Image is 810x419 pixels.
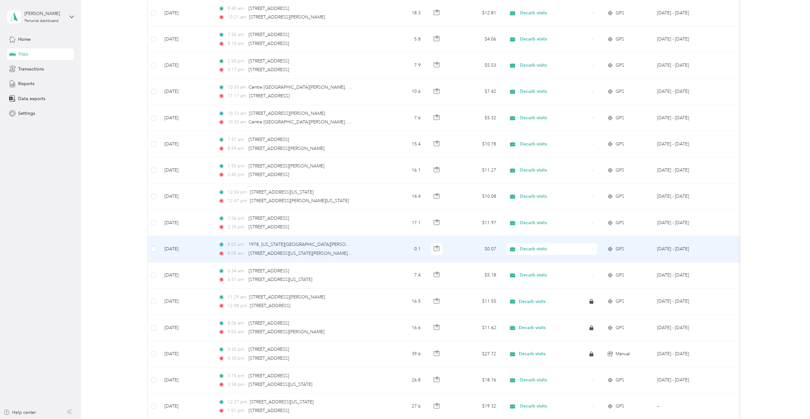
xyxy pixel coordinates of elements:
[652,79,717,105] td: Aug 1 - 31, 2025
[228,31,246,38] span: 7:50 am
[652,236,717,262] td: Aug 1 - 31, 2025
[249,251,371,256] span: [STREET_ADDRESS][US_STATE][PERSON_NAME][US_STATE]
[250,303,290,308] span: [STREET_ADDRESS]
[228,276,246,283] span: 6:51 am
[520,272,589,279] span: Decarb visits
[451,184,501,210] td: $10.08
[451,131,501,157] td: $10.78
[228,294,246,301] span: 11:29 am
[379,184,426,210] td: 14.4
[18,66,44,72] span: Transactions
[249,119,393,125] span: Centre [GEOGRAPHIC_DATA][PERSON_NAME], [GEOGRAPHIC_DATA]
[25,10,64,17] div: [PERSON_NAME]
[616,324,624,331] span: GPS
[159,236,213,262] td: [DATE]
[250,189,314,195] span: [STREET_ADDRESS][US_STATE]
[519,351,546,357] span: Decarb visits
[228,372,246,379] span: 3:15 pm
[451,79,501,105] td: $7.42
[652,184,717,210] td: Aug 1 - 31, 2025
[379,341,426,367] td: 39.6
[652,262,717,289] td: Aug 1 - 31, 2025
[616,377,624,384] span: GPS
[451,367,501,393] td: $18.76
[228,14,246,21] span: 10:21 am
[249,242,534,247] span: 1978, [US_STATE][GEOGRAPHIC_DATA][PERSON_NAME], [GEOGRAPHIC_DATA], [US_STATE][GEOGRAPHIC_DATA], [...
[616,272,624,279] span: GPS
[616,36,624,43] span: GPS
[159,26,213,52] td: [DATE]
[228,145,246,152] span: 8:59 am
[249,85,393,90] span: Centre [GEOGRAPHIC_DATA][PERSON_NAME], [GEOGRAPHIC_DATA]
[379,26,426,52] td: 5.8
[228,399,247,406] span: 12:27 pm
[451,105,501,131] td: $5.32
[379,367,426,393] td: 26.8
[228,58,246,65] span: 2:50 pm
[228,302,247,309] span: 12:08 pm
[520,88,589,95] span: Decarb visits
[250,198,349,203] span: [STREET_ADDRESS][PERSON_NAME][US_STATE]
[249,41,289,46] span: [STREET_ADDRESS]
[18,36,31,43] span: Home
[451,158,501,184] td: $11.27
[379,131,426,157] td: 15.4
[451,289,501,315] td: $11.55
[652,26,717,52] td: Aug 1 - 31, 2025
[249,268,289,274] span: [STREET_ADDRESS]
[18,95,45,102] span: Data exports
[249,224,289,230] span: [STREET_ADDRESS]
[520,62,589,69] span: Decarb visits
[249,320,289,326] span: [STREET_ADDRESS]
[379,210,426,236] td: 17.1
[25,19,59,23] div: Personal dashboard
[228,407,246,414] span: 1:01 pm
[249,6,289,11] span: [STREET_ADDRESS]
[249,137,289,142] span: [STREET_ADDRESS]
[451,210,501,236] td: $11.97
[159,367,213,393] td: [DATE]
[379,236,426,262] td: 0.1
[616,10,624,17] span: GPS
[520,10,589,17] span: Decarb visits
[652,289,717,315] td: Jul 1 - 31, 2025
[616,141,624,148] span: GPS
[520,246,589,253] span: Decarb visits
[774,383,810,419] iframe: Everlance-gr Chat Button Frame
[228,320,246,327] span: 8:06 am
[249,356,289,361] span: [STREET_ADDRESS]
[228,224,246,231] span: 2:35 pm
[249,67,289,72] span: [STREET_ADDRESS]
[228,197,247,204] span: 12:47 pm
[228,40,246,47] span: 8:10 am
[249,172,289,177] span: [STREET_ADDRESS]
[228,189,247,196] span: 12:04 pm
[652,367,717,393] td: Jul 1 - 31, 2025
[616,403,624,410] span: GPS
[18,51,28,57] span: Trips
[616,88,624,95] span: GPS
[228,215,246,222] span: 1:56 pm
[520,403,589,410] span: Decarb visits
[159,315,213,341] td: [DATE]
[379,53,426,79] td: 7.9
[652,53,717,79] td: Aug 1 - 31, 2025
[616,350,630,357] span: Manual
[228,381,246,388] span: 3:58 pm
[652,105,717,131] td: Aug 1 - 31, 2025
[519,325,546,331] span: Decarb visits
[249,408,289,413] span: [STREET_ADDRESS]
[159,79,213,105] td: [DATE]
[228,241,246,248] span: 8:05 am
[520,114,589,121] span: Decarb visits
[159,210,213,236] td: [DATE]
[519,299,546,305] span: Decarb visits
[379,79,426,105] td: 10.6
[228,92,246,99] span: 11:17 am
[249,163,324,169] span: [STREET_ADDRESS][PERSON_NAME]
[616,193,624,200] span: GPS
[228,268,246,275] span: 6:34 am
[249,373,289,379] span: [STREET_ADDRESS]
[652,131,717,157] td: Aug 1 - 31, 2025
[652,210,717,236] td: Aug 1 - 31, 2025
